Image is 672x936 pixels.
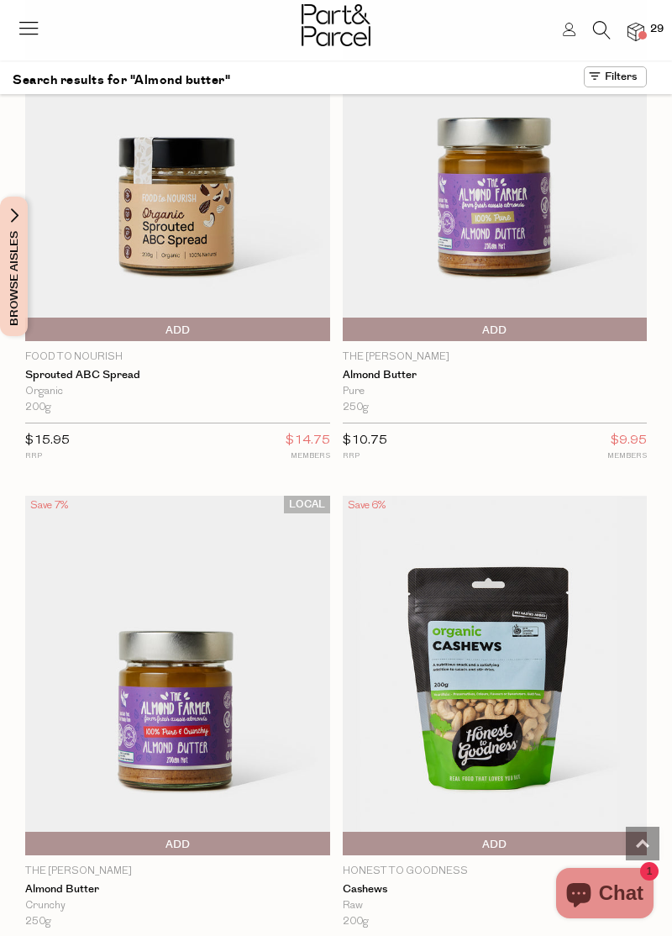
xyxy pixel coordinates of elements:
span: Browse Aisles [5,197,24,336]
button: Add To Parcel [343,318,648,341]
div: Save 7% [25,496,73,516]
img: Almond Butter [25,496,330,855]
p: Honest to Goodness [343,864,648,879]
a: Sprouted ABC Spread [25,369,330,382]
a: Almond Butter [25,883,330,897]
p: The [PERSON_NAME] [25,864,330,879]
inbox-online-store-chat: Shopify online store chat [551,868,659,923]
button: Sold Out [25,318,330,341]
small: MEMBERS [286,450,330,462]
div: Crunchy [25,898,330,914]
small: RRP [343,450,387,462]
div: Save 6% [343,496,391,516]
span: $9.95 [611,430,647,452]
button: Add To Parcel [343,832,648,855]
p: Food to Nourish [25,350,330,365]
span: 29 [646,22,668,37]
p: The [PERSON_NAME] [343,350,648,365]
img: Part&Parcel [302,4,370,46]
a: 29 [627,23,644,40]
div: Raw [343,898,648,914]
span: 250g [343,400,369,416]
span: $14.75 [286,430,330,452]
span: $15.95 [25,434,70,447]
h1: Search results for "Almond butter" [13,66,230,94]
div: Organic [25,384,330,400]
span: $10.75 [343,434,387,447]
img: Cashews [343,496,648,855]
button: Add To Parcel [25,832,330,855]
span: 200g [25,400,51,416]
div: Pure [343,384,648,400]
a: Almond Butter [343,369,648,382]
span: 250g [25,914,51,930]
small: MEMBERS [607,450,647,462]
span: LOCAL [284,496,330,513]
small: RRP [25,450,70,462]
a: Cashews [343,883,648,897]
span: 200g [343,914,369,930]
